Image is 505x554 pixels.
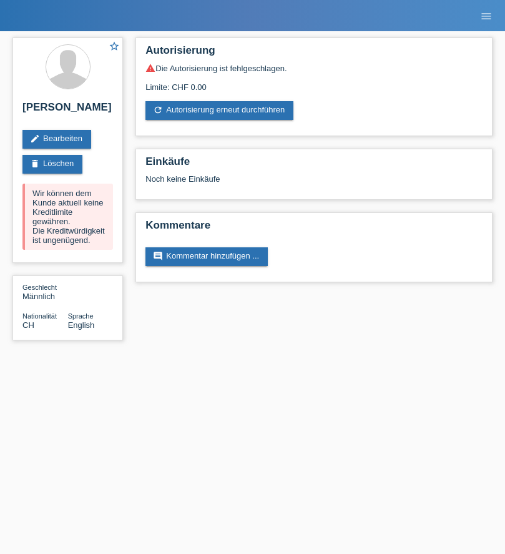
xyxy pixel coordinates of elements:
i: star_border [109,41,120,52]
div: Limite: CHF 0.00 [145,73,483,92]
a: commentKommentar hinzufügen ... [145,247,268,266]
span: English [68,320,95,330]
a: menu [474,12,499,19]
h2: Einkäufe [145,156,483,174]
i: comment [153,251,163,261]
span: Geschlecht [22,284,57,291]
i: edit [30,134,40,144]
a: refreshAutorisierung erneut durchführen [145,101,293,120]
i: refresh [153,105,163,115]
span: Sprache [68,312,94,320]
div: Die Autorisierung ist fehlgeschlagen. [145,63,483,73]
div: Noch keine Einkäufe [145,174,483,193]
i: delete [30,159,40,169]
h2: [PERSON_NAME] [22,101,113,120]
a: star_border [109,41,120,54]
i: menu [480,10,493,22]
h2: Kommentare [145,219,483,238]
a: editBearbeiten [22,130,91,149]
i: warning [145,63,155,73]
span: Schweiz [22,320,34,330]
span: Nationalität [22,312,57,320]
h2: Autorisierung [145,44,483,63]
div: Wir können dem Kunde aktuell keine Kreditlimite gewähren. Die Kreditwürdigkeit ist ungenügend. [22,184,113,250]
div: Männlich [22,282,68,301]
a: deleteLöschen [22,155,82,174]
